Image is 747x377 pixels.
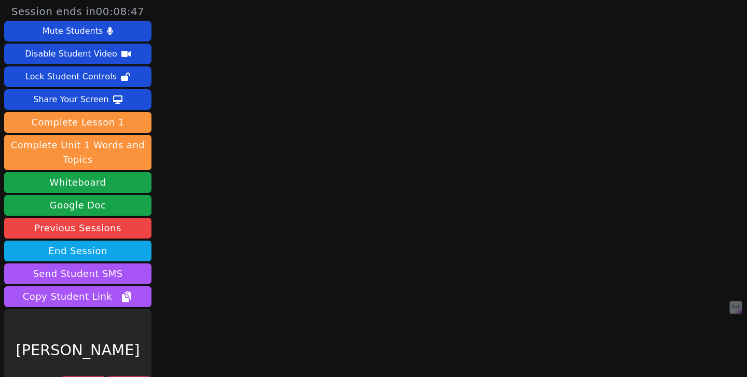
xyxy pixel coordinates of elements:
[25,46,117,62] div: Disable Student Video
[4,241,151,261] button: End Session
[4,172,151,193] button: Whiteboard
[4,44,151,64] button: Disable Student Video
[25,68,117,85] div: Lock Student Controls
[4,21,151,41] button: Mute Students
[4,263,151,284] button: Send Student SMS
[11,4,145,19] span: Session ends in
[33,91,109,108] div: Share Your Screen
[4,218,151,239] a: Previous Sessions
[43,23,103,39] div: Mute Students
[96,5,145,18] time: 00:08:47
[4,286,151,307] button: Copy Student Link
[4,89,151,110] button: Share Your Screen
[4,112,151,133] button: Complete Lesson 1
[4,195,151,216] a: Google Doc
[4,66,151,87] button: Lock Student Controls
[23,289,133,304] span: Copy Student Link
[4,135,151,170] button: Complete Unit 1 Words and Topics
